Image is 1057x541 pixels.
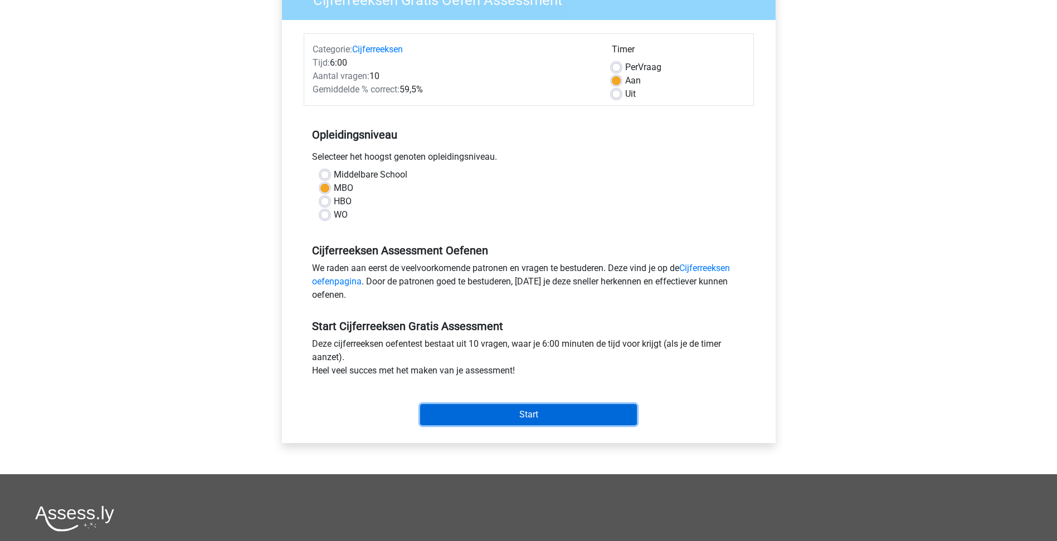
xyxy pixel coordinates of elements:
[313,71,369,81] span: Aantal vragen:
[352,44,403,55] a: Cijferreeksen
[304,56,603,70] div: 6:00
[334,208,348,222] label: WO
[304,262,754,306] div: We raden aan eerst de veelvoorkomende patronen en vragen te bestuderen. Deze vind je op de . Door...
[312,319,746,333] h5: Start Cijferreeksen Gratis Assessment
[313,44,352,55] span: Categorie:
[35,505,114,532] img: Assessly logo
[312,244,746,257] h5: Cijferreeksen Assessment Oefenen
[612,43,745,61] div: Timer
[334,181,353,195] label: MBO
[313,57,330,68] span: Tijd:
[625,74,641,87] label: Aan
[625,62,638,72] span: Per
[334,195,352,208] label: HBO
[420,404,637,425] input: Start
[312,124,746,146] h5: Opleidingsniveau
[304,70,603,83] div: 10
[304,150,754,168] div: Selecteer het hoogst genoten opleidingsniveau.
[313,84,400,95] span: Gemiddelde % correct:
[625,87,636,101] label: Uit
[625,61,661,74] label: Vraag
[304,337,754,382] div: Deze cijferreeksen oefentest bestaat uit 10 vragen, waar je 6:00 minuten de tijd voor krijgt (als...
[334,168,407,181] label: Middelbare School
[304,83,603,96] div: 59,5%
